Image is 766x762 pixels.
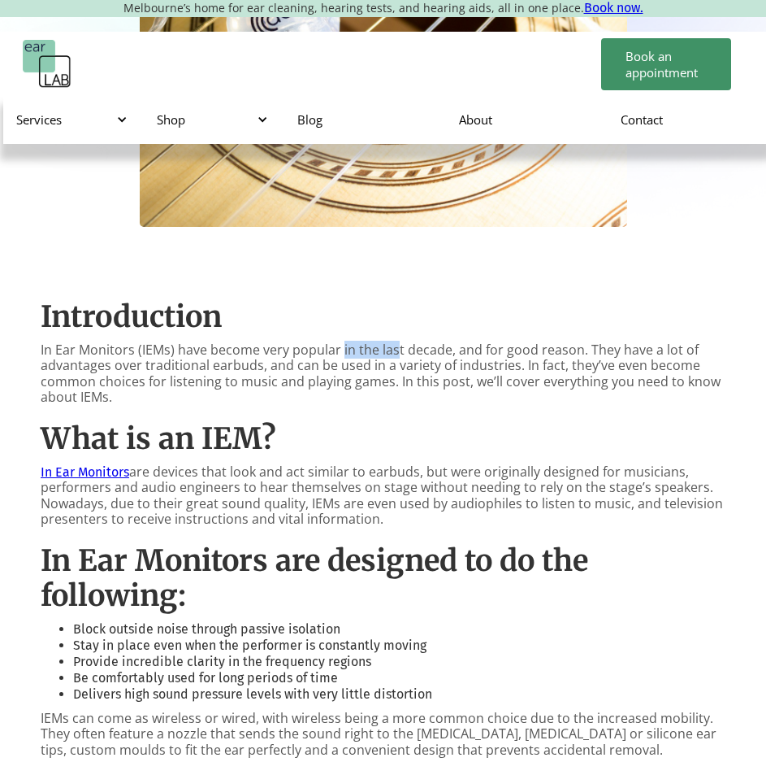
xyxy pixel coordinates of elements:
[41,711,725,758] p: IEMs can come as wireless or wired, with wireless being a more common choice due to the increased...
[157,111,265,128] div: Shop
[73,638,725,654] li: Stay in place even when the performer is constantly moving
[73,621,725,638] li: Block outside noise through passive isolation
[41,421,725,456] h2: What is an IEM?
[41,543,725,613] h2: In Ear Monitors are designed to do the following:
[16,111,124,128] div: Services
[73,686,725,703] li: Delivers high sound pressure levels with very little distortion
[3,95,144,144] div: Services
[41,464,725,527] p: are devices that look and act similar to earbuds, but were originally designed for musicians, per...
[446,96,608,143] a: About
[41,342,725,405] p: In Ear Monitors (IEMs) have become very popular in the last decade, and for good reason. They hav...
[73,670,725,686] li: Be comfortably used for long periods of time
[23,40,71,89] a: home
[41,299,725,334] h2: Introduction
[144,95,284,144] div: Shop
[601,38,731,90] a: Book an appointment
[284,96,446,143] a: Blog
[73,654,725,670] li: Provide incredible clarity in the frequency regions
[41,464,129,480] a: In Ear Monitors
